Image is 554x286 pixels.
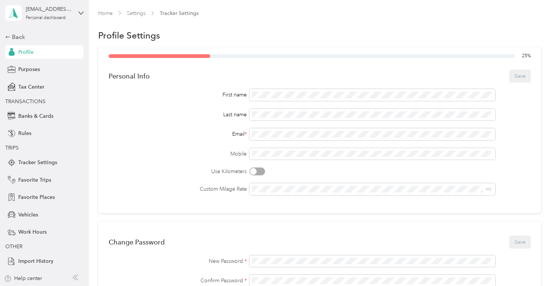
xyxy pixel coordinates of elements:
[109,185,247,193] label: Custom Milage Rate
[98,31,160,39] h1: Profile Settings
[18,129,31,137] span: Rules
[18,65,40,73] span: Purposes
[18,193,55,201] span: Favorite Places
[5,145,19,151] span: TRIPS
[18,211,38,219] span: Vehicles
[18,176,51,184] span: Favorite Trips
[109,167,247,175] label: Use Kilometers
[98,10,113,16] a: Home
[18,228,47,236] span: Work Hours
[109,91,247,99] div: First name
[109,72,150,80] div: Personal Info
[109,111,247,119] div: Last name
[512,244,554,286] iframe: Everlance-gr Chat Button Frame
[18,48,34,56] span: Profile
[522,53,531,59] span: 25 %
[18,159,57,166] span: Tracker Settings
[160,9,199,17] span: Tracker Settings
[109,150,247,158] label: Mobile
[109,238,165,246] div: Change Password
[18,83,44,91] span: Tax Center
[5,98,46,105] span: TRANSACTIONS
[486,186,491,192] span: mi
[5,33,80,41] div: Back
[18,112,53,120] span: Banks & Cards
[109,277,247,285] label: Confirm Password
[26,16,66,20] div: Personal dashboard
[109,130,247,138] div: Email
[4,274,42,282] button: Help center
[127,10,146,16] a: Settings
[18,257,53,265] span: Import History
[5,243,22,250] span: OTHER
[109,257,247,265] label: New Password
[26,5,72,13] div: [EMAIL_ADDRESS][DOMAIN_NAME]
